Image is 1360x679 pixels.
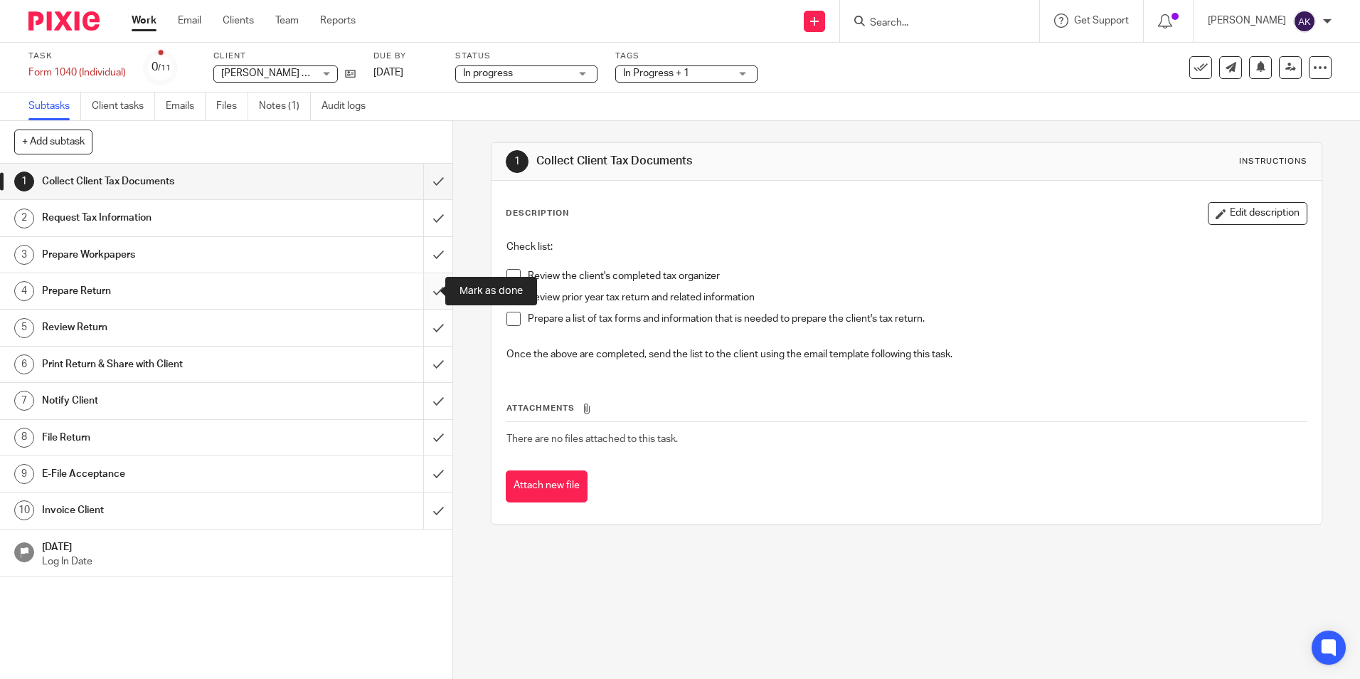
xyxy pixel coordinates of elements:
[528,290,1306,305] p: Review prior year tax return and related information
[506,470,588,502] button: Attach new file
[166,93,206,120] a: Emails
[14,172,34,191] div: 1
[42,537,439,554] h1: [DATE]
[152,59,171,75] div: 0
[1208,14,1286,28] p: [PERSON_NAME]
[14,464,34,484] div: 9
[506,404,575,412] span: Attachments
[615,51,758,62] label: Tags
[373,51,437,62] label: Due by
[322,93,376,120] a: Audit logs
[1074,16,1129,26] span: Get Support
[259,93,311,120] a: Notes (1)
[528,269,1306,283] p: Review the client's completed tax organizer
[42,554,439,569] p: Log In Date
[42,500,287,521] h1: Invoice Client
[14,281,34,301] div: 4
[14,209,34,228] div: 2
[623,68,689,78] span: In Progress + 1
[14,391,34,411] div: 7
[92,93,155,120] a: Client tasks
[1293,10,1316,33] img: svg%3E
[14,130,92,154] button: + Add subtask
[1208,202,1307,225] button: Edit description
[42,427,287,448] h1: File Return
[506,150,528,173] div: 1
[42,390,287,411] h1: Notify Client
[42,354,287,375] h1: Print Return & Share with Client
[506,208,569,219] p: Description
[506,347,1306,362] p: Once the above are completed, send the list to the client using the email template following this...
[216,93,248,120] a: Files
[14,500,34,520] div: 10
[506,434,678,444] span: There are no files attached to this task.
[28,65,126,80] div: Form 1040 (Individual)
[42,207,287,228] h1: Request Tax Information
[42,280,287,302] h1: Prepare Return
[14,354,34,374] div: 6
[42,244,287,265] h1: Prepare Workpapers
[223,14,254,28] a: Clients
[14,318,34,338] div: 5
[14,245,34,265] div: 3
[463,68,513,78] span: In progress
[1239,156,1307,167] div: Instructions
[42,463,287,485] h1: E-File Acceptance
[528,312,1306,326] p: Prepare a list of tax forms and information that is needed to prepare the client's tax return.
[158,64,171,72] small: /11
[868,17,997,30] input: Search
[132,14,156,28] a: Work
[213,51,356,62] label: Client
[320,14,356,28] a: Reports
[455,51,597,62] label: Status
[28,51,126,62] label: Task
[42,171,287,192] h1: Collect Client Tax Documents
[42,317,287,338] h1: Review Return
[28,93,81,120] a: Subtasks
[14,428,34,448] div: 8
[221,68,398,78] span: [PERSON_NAME] and [PERSON_NAME]
[275,14,299,28] a: Team
[178,14,201,28] a: Email
[28,11,100,31] img: Pixie
[506,240,1306,254] p: Check list:
[373,68,403,78] span: [DATE]
[536,154,937,169] h1: Collect Client Tax Documents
